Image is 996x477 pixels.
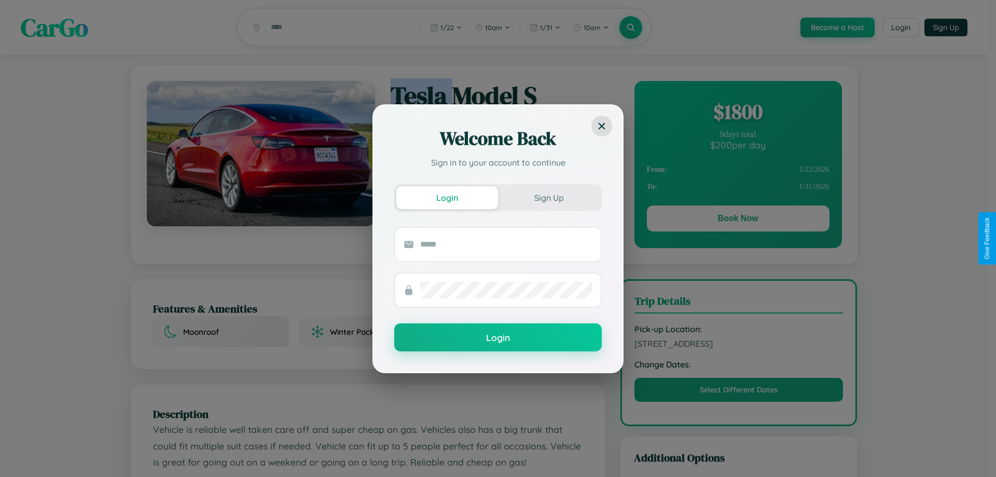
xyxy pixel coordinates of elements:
button: Sign Up [498,186,600,209]
button: Login [396,186,498,209]
h2: Welcome Back [394,126,602,151]
div: Give Feedback [984,217,991,260]
p: Sign in to your account to continue [394,156,602,169]
button: Login [394,323,602,351]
